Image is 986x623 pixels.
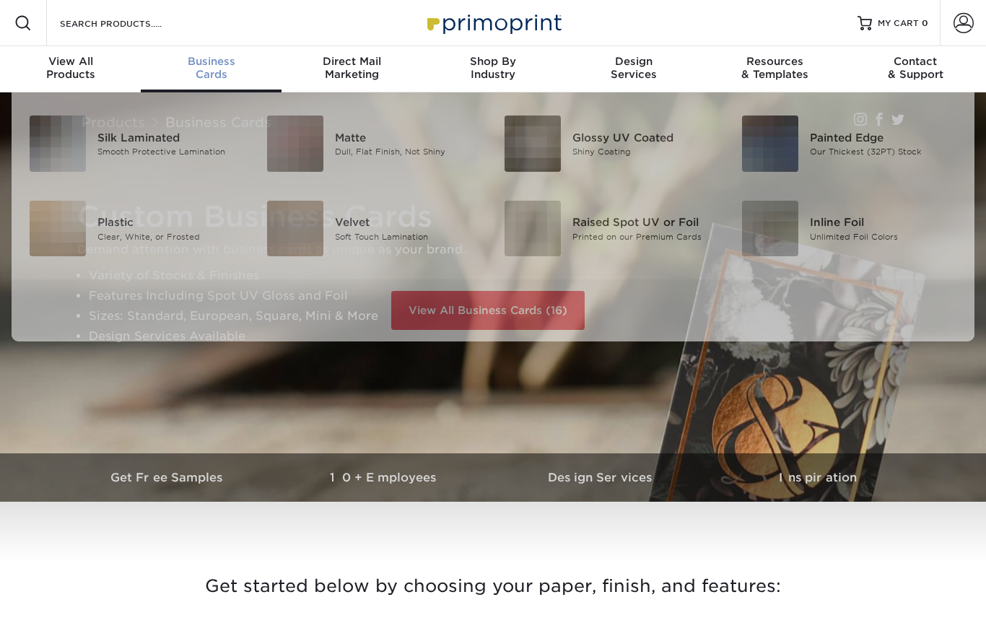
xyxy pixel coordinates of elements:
[141,55,282,81] div: Cards
[505,201,561,257] img: Raised Spot UV or Foil Business Cards
[572,130,720,146] div: Glossy UV Coated
[335,146,482,158] div: Dull, Flat Finish, Not Shiny
[267,201,323,257] img: Velvet Business Cards
[71,554,915,619] h3: Get started below by choosing your paper, finish, and features:
[266,110,482,178] a: Matte Business Cards Matte Dull, Flat Finish, Not Shiny
[29,195,245,263] a: Plastic Business Cards Plastic Clear, White, or Frosted
[422,55,563,68] span: Shop By
[845,46,986,92] a: Contact& Support
[267,116,323,172] img: Matte Business Cards
[922,18,928,28] span: 0
[282,55,422,68] span: Direct Mail
[845,55,986,81] div: & Support
[742,201,798,257] img: Inline Foil Business Cards
[391,291,585,330] a: View All Business Cards (16)
[29,110,245,178] a: Silk Laminated Business Cards Silk Laminated Smooth Protective Lamination
[58,14,199,32] input: SEARCH PRODUCTS.....
[335,230,482,243] div: Soft Touch Lamination
[422,46,563,92] a: Shop ByIndustry
[742,116,798,172] img: Painted Edge Business Cards
[572,146,720,158] div: Shiny Coating
[266,195,482,263] a: Velvet Business Cards Velvet Soft Touch Lamination
[810,230,957,243] div: Unlimited Foil Colors
[421,7,565,38] img: Primoprint
[505,116,561,172] img: Glossy UV Coated Business Cards
[810,146,957,158] div: Our Thickest (32PT) Stock
[504,110,720,178] a: Glossy UV Coated Business Cards Glossy UV Coated Shiny Coating
[141,55,282,68] span: Business
[845,55,986,68] span: Contact
[282,55,422,81] div: Marketing
[335,130,482,146] div: Matte
[704,55,845,68] span: Resources
[504,195,720,263] a: Raised Spot UV or Foil Business Cards Raised Spot UV or Foil Printed on our Premium Cards
[97,230,245,243] div: Clear, White, or Frosted
[810,130,957,146] div: Painted Edge
[564,46,704,92] a: DesignServices
[97,130,245,146] div: Silk Laminated
[572,214,720,230] div: Raised Spot UV or Foil
[810,214,957,230] div: Inline Foil
[97,146,245,158] div: Smooth Protective Lamination
[878,17,919,30] span: MY CART
[741,195,957,263] a: Inline Foil Business Cards Inline Foil Unlimited Foil Colors
[30,201,86,257] img: Plastic Business Cards
[282,46,422,92] a: Direct MailMarketing
[704,46,845,92] a: Resources& Templates
[335,214,482,230] div: Velvet
[741,110,957,178] a: Painted Edge Business Cards Painted Edge Our Thickest (32PT) Stock
[141,46,282,92] a: BusinessCards
[30,116,86,172] img: Silk Laminated Business Cards
[564,55,704,68] span: Design
[704,55,845,81] div: & Templates
[564,55,704,81] div: Services
[97,214,245,230] div: Plastic
[572,230,720,243] div: Printed on our Premium Cards
[422,55,563,81] div: Industry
